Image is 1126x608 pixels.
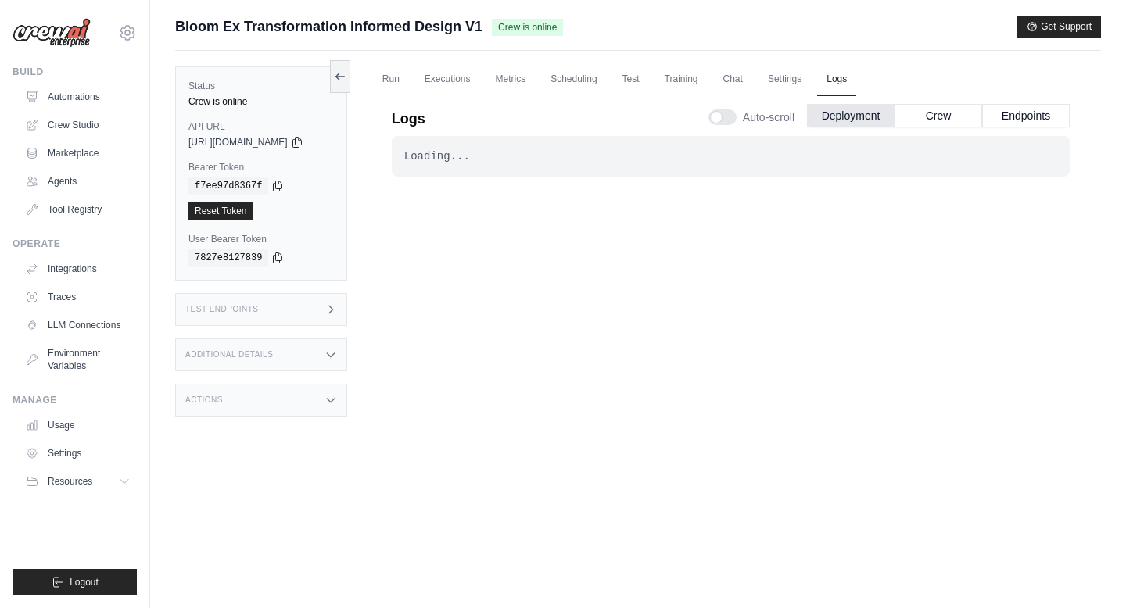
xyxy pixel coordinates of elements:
button: Deployment [807,104,895,127]
label: Status [188,80,334,92]
button: Endpoints [982,104,1070,127]
h3: Actions [185,395,223,405]
a: Traces [19,284,137,309]
button: Logout [13,569,137,595]
span: Resources [48,475,92,488]
button: Crew [895,104,982,127]
label: Bearer Token [188,161,334,173]
a: Scheduling [541,63,606,96]
a: Reset Token [188,202,253,220]
button: Resources [19,469,137,494]
a: Settings [19,441,137,466]
span: Crew is online [492,19,563,36]
button: Get Support [1017,16,1101,38]
a: Logs [817,63,856,96]
a: Marketplace [19,141,137,166]
a: Training [655,63,708,96]
a: Crew Studio [19,113,137,138]
h3: Additional Details [185,350,273,359]
div: Loading... [404,148,1057,164]
a: Agents [19,169,137,194]
a: LLM Connections [19,313,137,338]
span: Logout [70,576,99,588]
a: Test [613,63,649,96]
span: Auto-scroll [743,109,794,125]
div: Crew is online [188,95,334,108]
a: Metrics [486,63,536,96]
a: Environment Variables [19,341,137,378]
a: Automations [19,84,137,109]
p: Logs [392,108,425,130]
span: [URL][DOMAIN_NAME] [188,136,288,148]
a: Usage [19,413,137,438]
div: Operate [13,238,137,250]
div: Manage [13,394,137,406]
iframe: Chat Widget [1048,533,1126,608]
a: Settings [758,63,811,96]
h3: Test Endpoints [185,305,259,314]
a: Run [373,63,409,96]
label: API URL [188,120,334,133]
code: 7827e8127839 [188,249,268,267]
div: Build [13,66,137,78]
a: Integrations [19,256,137,281]
label: User Bearer Token [188,233,334,245]
img: Logo [13,18,91,48]
span: Bloom Ex Transformation Informed Design V1 [175,16,482,38]
a: Chat [714,63,752,96]
a: Executions [415,63,480,96]
a: Tool Registry [19,197,137,222]
code: f7ee97d8367f [188,177,268,195]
